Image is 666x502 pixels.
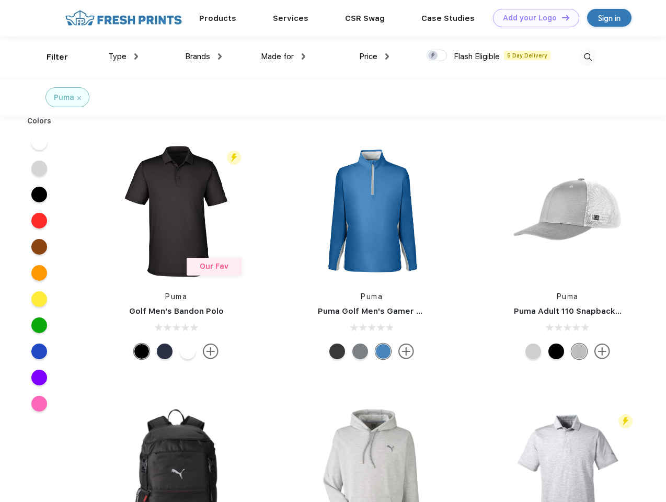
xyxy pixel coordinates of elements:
span: Brands [185,52,210,61]
img: filter_cancel.svg [77,96,81,100]
img: func=resize&h=266 [107,142,246,281]
div: Sign in [598,12,621,24]
div: Filter [47,51,68,63]
a: Golf Men's Bandon Polo [129,306,224,316]
img: flash_active_toggle.svg [227,151,241,165]
img: fo%20logo%202.webp [62,9,185,27]
div: Add your Logo [503,14,557,22]
img: more.svg [398,344,414,359]
a: Puma [557,292,579,301]
a: Puma [361,292,383,301]
a: Products [199,14,236,23]
a: CSR Swag [345,14,385,23]
img: dropdown.png [134,53,138,60]
div: Pma Blk Pma Blk [548,344,564,359]
div: Puma Black [329,344,345,359]
span: Made for [261,52,294,61]
img: dropdown.png [302,53,305,60]
img: desktop_search.svg [579,49,596,66]
div: Bright Cobalt [375,344,391,359]
div: Bright White [180,344,196,359]
div: Colors [19,116,60,127]
img: more.svg [594,344,610,359]
div: Puma [54,92,74,103]
div: Quiet Shade [352,344,368,359]
img: dropdown.png [218,53,222,60]
span: Flash Eligible [454,52,500,61]
div: Quarry with Brt Whit [571,344,587,359]
div: Puma Black [134,344,150,359]
div: Quarry Brt Whit [525,344,541,359]
a: Sign in [587,9,631,27]
img: flash_active_toggle.svg [618,414,633,428]
a: Puma [165,292,187,301]
img: DT [562,15,569,20]
a: Puma Golf Men's Gamer Golf Quarter-Zip [318,306,483,316]
a: Services [273,14,308,23]
img: dropdown.png [385,53,389,60]
img: func=resize&h=266 [498,142,637,281]
div: Navy Blazer [157,344,173,359]
span: Our Fav [200,262,228,270]
img: more.svg [203,344,219,359]
span: 5 Day Delivery [504,51,550,60]
span: Price [359,52,377,61]
img: func=resize&h=266 [302,142,441,281]
span: Type [108,52,127,61]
